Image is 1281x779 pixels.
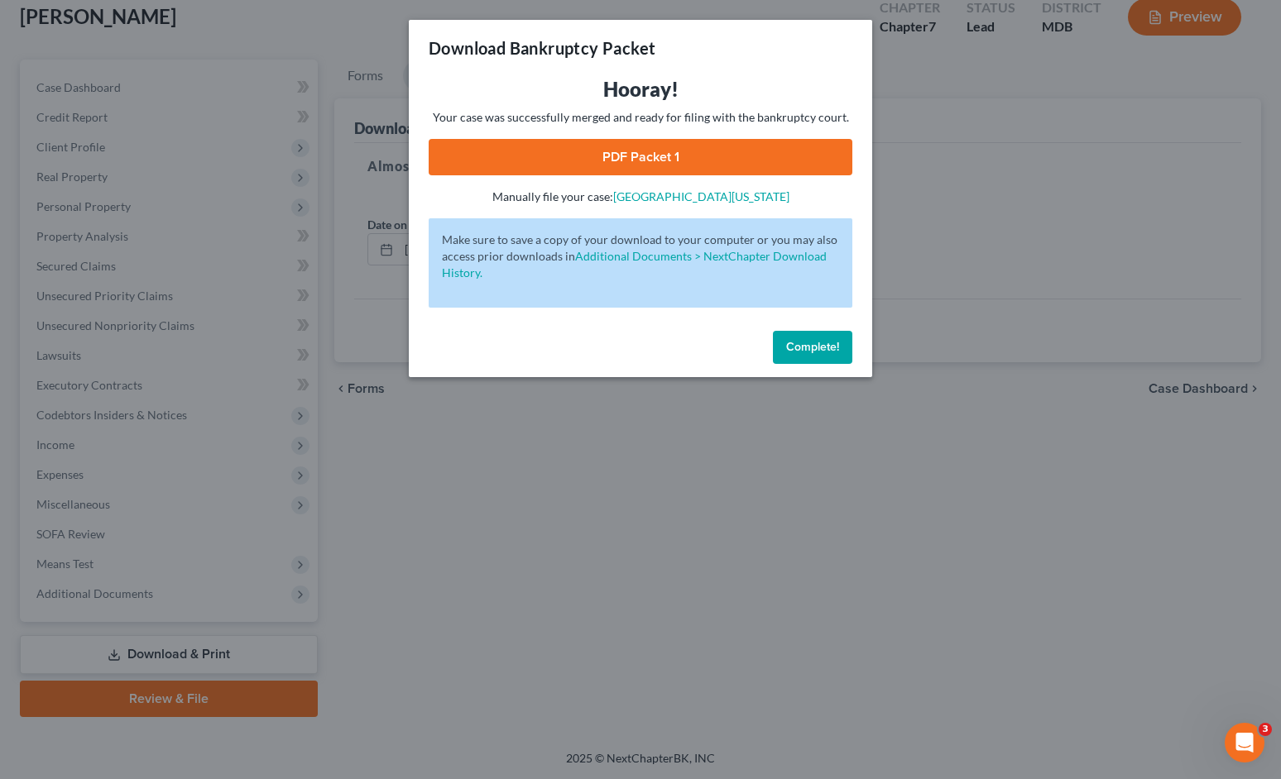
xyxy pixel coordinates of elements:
p: Your case was successfully merged and ready for filing with the bankruptcy court. [429,109,852,126]
span: 3 [1259,723,1272,736]
h3: Hooray! [429,76,852,103]
p: Manually file your case: [429,189,852,205]
a: PDF Packet 1 [429,139,852,175]
a: Additional Documents > NextChapter Download History. [442,249,827,280]
span: Complete! [786,340,839,354]
p: Make sure to save a copy of your download to your computer or you may also access prior downloads in [442,232,839,281]
a: [GEOGRAPHIC_DATA][US_STATE] [613,189,789,203]
button: Complete! [773,331,852,364]
h3: Download Bankruptcy Packet [429,36,655,60]
iframe: Intercom live chat [1225,723,1264,762]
